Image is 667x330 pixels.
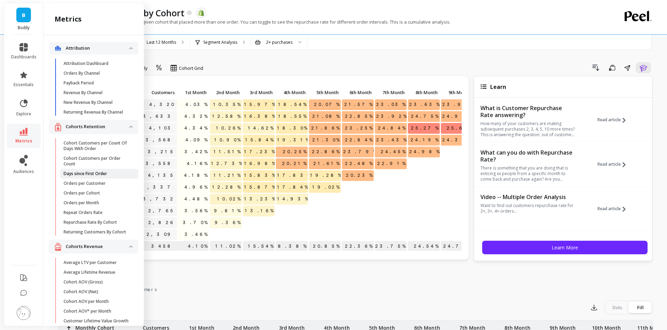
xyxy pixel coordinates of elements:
[276,170,312,181] span: 17.83%
[243,99,277,110] span: 15.97%
[344,111,374,122] span: 22.85%
[308,88,341,98] div: Toggle SortBy
[309,241,341,251] p: 20.85%
[342,147,378,157] span: 23.79%
[277,90,306,95] span: 4th Month
[64,289,98,295] p: Cohort AOV (Net)
[183,147,209,157] span: 3.42%
[129,246,133,248] img: down caret icon
[276,182,309,192] span: 17.84%
[64,308,111,314] p: Cohort AOV* per Month
[410,111,440,122] span: 24.75%
[343,99,374,110] span: 21.57%
[243,158,277,169] span: 16.98%
[311,111,341,122] span: 21.08%
[64,156,130,167] p: Cohort Customers per Order Count
[210,241,242,251] p: 11.02%
[266,39,293,46] div: 2+ purchases
[64,270,115,275] p: Average Lifetime Revenue
[309,170,343,181] span: 19.28%
[376,90,405,95] span: 7th Month
[441,135,474,145] span: 24.33%
[276,194,310,204] span: 14.93%
[216,194,242,204] span: 10.02%
[243,241,275,251] p: 15.54%
[147,40,176,45] p: Last 12 Months
[213,206,242,216] span: 9.81%
[181,217,209,228] span: 3.70%
[14,82,34,88] span: essentials
[213,135,242,145] span: 10.90%
[377,123,407,133] span: 24.84%
[64,90,102,96] p: Revenue By Channel
[480,193,576,200] p: Video -- Multiple Order Analysis
[242,88,275,98] div: Toggle SortBy
[243,88,275,97] p: 3rd Month
[243,111,277,122] span: 16.38%
[64,80,94,86] p: Payback Period
[64,220,117,225] p: Repurchase Rate By Cohort
[311,147,341,157] span: 22.86%
[407,88,440,98] div: Toggle SortBy
[64,71,100,76] p: Orders By Channel
[66,45,129,52] p: Attribution
[144,135,177,145] a: 3,568
[64,260,117,265] p: Average LTV per Customer
[211,111,242,122] span: 12.58%
[176,88,209,98] div: Toggle SortBy
[215,123,242,133] span: 10.26%
[441,111,474,122] span: 24.97%
[184,135,209,145] span: 4.09%
[310,123,341,133] span: 21.86%
[211,90,240,95] span: 2nd Month
[375,88,407,97] p: 7th Month
[375,99,407,110] span: 23.03%
[146,147,177,157] a: 3,215
[177,88,209,97] p: 1st Month
[343,90,372,95] span: 6th Month
[55,123,61,131] img: navigation item icon
[409,90,438,95] span: 8th Month
[129,126,133,128] img: down caret icon
[64,210,102,215] p: Repeat Orders Rate
[281,147,308,157] span: 20.25%
[243,194,277,204] span: 13.23%
[183,123,209,133] span: 4.34%
[22,11,25,19] span: B
[311,135,341,145] span: 21.30%
[135,241,177,251] p: 3458
[311,182,341,192] span: 19.02%
[64,171,107,176] p: Days since First Order
[244,90,273,95] span: 3rd Month
[148,123,177,133] a: 4,103
[66,243,129,250] p: Cohorts Revenue
[408,241,440,251] p: 24.54%
[64,200,99,206] p: Orders per Month
[410,123,440,133] span: 25.27%
[409,135,440,145] span: 24.19%
[183,111,209,122] span: 4.32%
[55,46,61,51] img: navigation item icon
[209,88,242,98] div: Toggle SortBy
[379,147,407,157] span: 24.45%
[480,105,576,118] p: What is Customer Repurchase Rate answering?
[598,104,631,136] button: Read article
[408,99,441,110] span: 23.63%
[344,158,374,169] span: 22.48%
[211,182,242,192] span: 12.28%
[17,306,31,320] img: profile picture
[275,88,308,98] div: Toggle SortBy
[64,100,113,105] p: New Revenue By Channel
[64,140,130,151] p: Cohort Customers per Count Of Days With Order
[276,135,310,145] span: 19.31%
[408,88,440,97] p: 8th Month
[183,206,209,216] span: 3.56%
[184,99,209,110] span: 4.03%
[376,158,407,169] span: 22.91%
[281,158,308,169] span: 20.21%
[212,170,242,181] span: 11.21%
[598,206,621,212] span: Read article
[183,182,209,192] span: 4.96%
[243,170,277,181] span: 15.83%
[203,40,237,45] p: Segment Analysis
